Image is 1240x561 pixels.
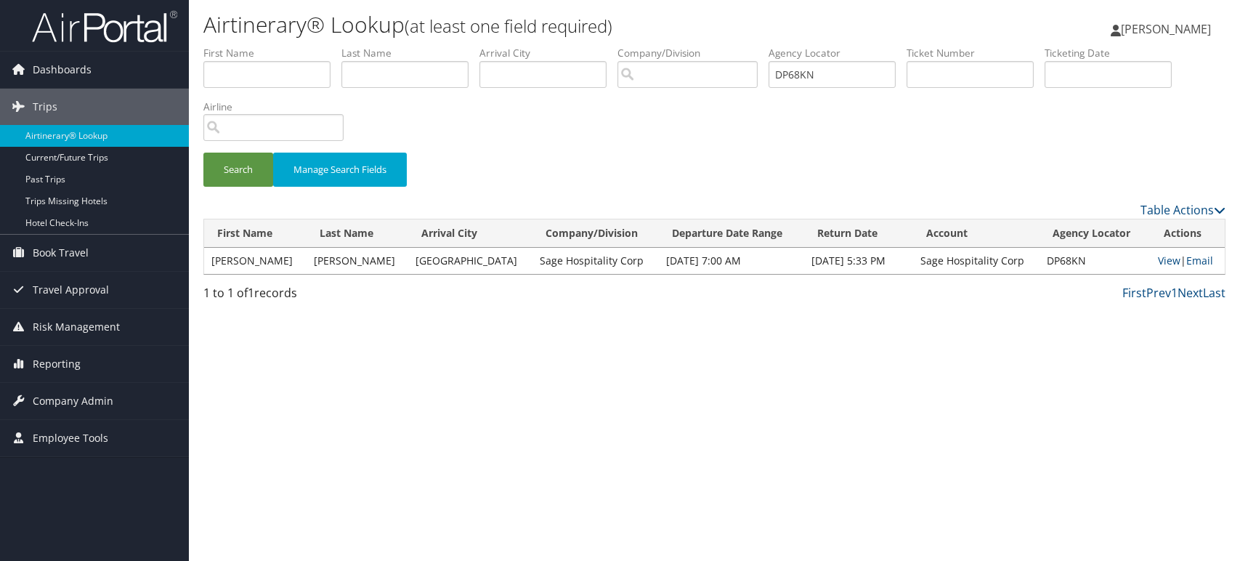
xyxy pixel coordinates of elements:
span: Company Admin [33,383,113,419]
th: Last Name: activate to sort column ascending [307,219,409,248]
span: [PERSON_NAME] [1121,21,1211,37]
td: [DATE] 7:00 AM [659,248,804,274]
th: Arrival City: activate to sort column ascending [408,219,532,248]
td: [GEOGRAPHIC_DATA] [408,248,532,274]
a: Email [1186,254,1213,267]
td: Sage Hospitality Corp [532,248,659,274]
label: First Name [203,46,341,60]
label: Ticketing Date [1045,46,1183,60]
th: First Name: activate to sort column ascending [204,219,307,248]
a: View [1158,254,1180,267]
th: Agency Locator: activate to sort column ascending [1040,219,1150,248]
button: Search [203,153,273,187]
label: Ticket Number [907,46,1045,60]
small: (at least one field required) [405,14,612,38]
label: Company/Division [617,46,769,60]
span: 1 [248,285,254,301]
label: Airline [203,100,354,114]
a: Next [1178,285,1203,301]
label: Arrival City [479,46,617,60]
a: First [1122,285,1146,301]
a: 1 [1171,285,1178,301]
a: Prev [1146,285,1171,301]
label: Agency Locator [769,46,907,60]
span: Book Travel [33,235,89,271]
label: Last Name [341,46,479,60]
td: [PERSON_NAME] [307,248,409,274]
th: Actions [1151,219,1225,248]
th: Return Date: activate to sort column ascending [804,219,913,248]
td: [DATE] 5:33 PM [804,248,913,274]
img: airportal-logo.png [32,9,177,44]
th: Company/Division [532,219,659,248]
button: Manage Search Fields [273,153,407,187]
th: Departure Date Range: activate to sort column ascending [659,219,804,248]
span: Employee Tools [33,420,108,456]
td: Sage Hospitality Corp [913,248,1040,274]
a: Last [1203,285,1225,301]
span: Travel Approval [33,272,109,308]
div: 1 to 1 of records [203,284,442,309]
span: Reporting [33,346,81,382]
th: Account: activate to sort column ascending [913,219,1040,248]
h1: Airtinerary® Lookup [203,9,885,40]
a: [PERSON_NAME] [1111,7,1225,51]
td: | [1151,248,1225,274]
span: Risk Management [33,309,120,345]
span: Trips [33,89,57,125]
a: Table Actions [1140,202,1225,218]
td: [PERSON_NAME] [204,248,307,274]
td: DP68KN [1040,248,1150,274]
span: Dashboards [33,52,92,88]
